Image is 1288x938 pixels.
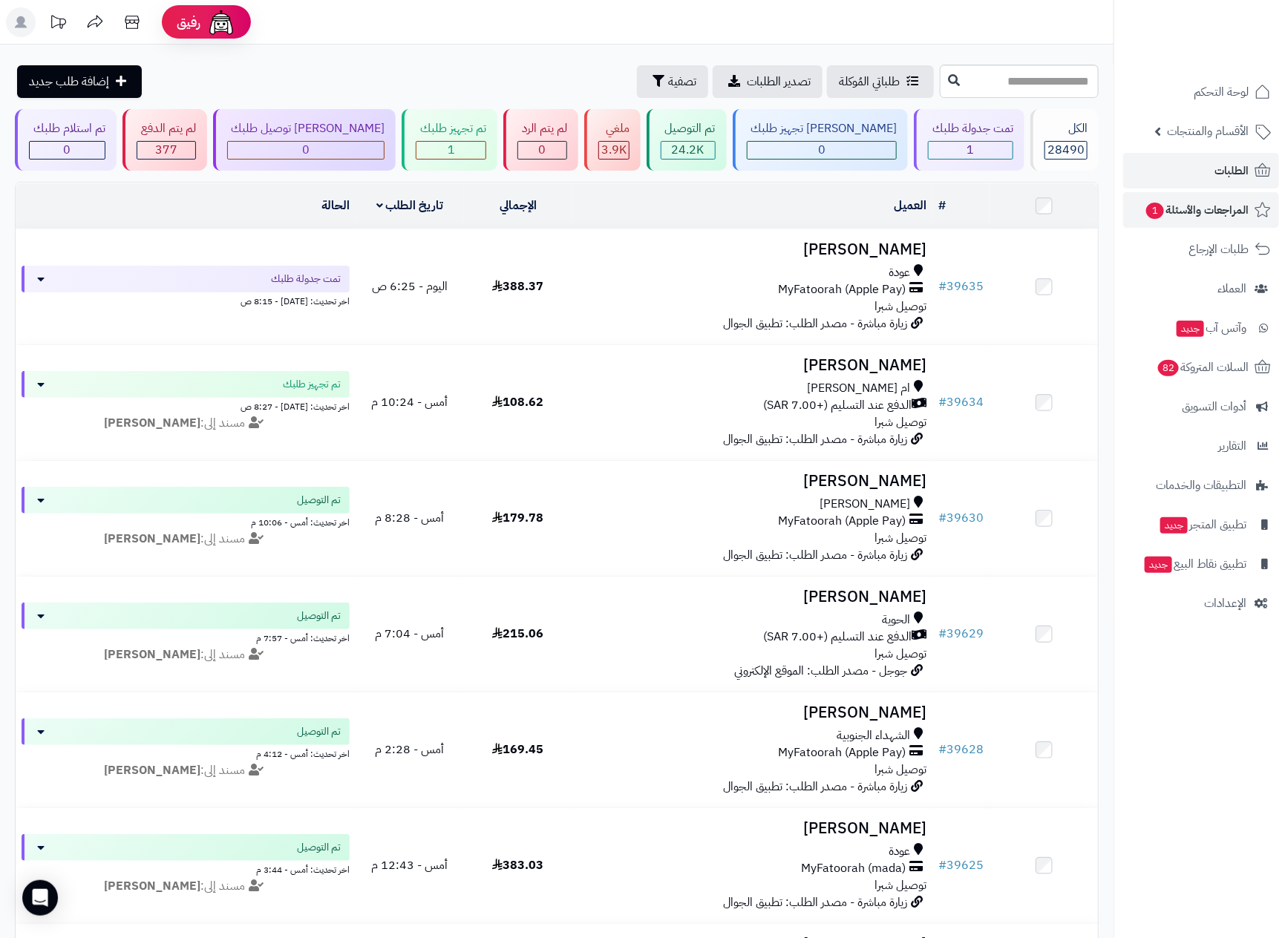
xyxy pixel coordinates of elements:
span: تطبيق المتجر [1159,514,1246,535]
div: 0 [748,142,897,159]
h3: [PERSON_NAME] [578,820,927,837]
h3: [PERSON_NAME] [578,473,927,490]
a: [PERSON_NAME] توصيل طلبك 0 [210,109,399,171]
img: ai-face.png [206,7,236,37]
span: 24.2K [672,141,705,159]
span: زيارة مباشرة - مصدر الطلب: تطبيق الجوال [723,893,907,911]
span: [PERSON_NAME] [820,496,910,513]
span: 377 [155,141,177,159]
a: السلات المتروكة82 [1123,350,1279,385]
strong: [PERSON_NAME] [104,414,200,432]
span: عودة [889,843,910,860]
a: المراجعات والأسئلة1 [1123,192,1279,228]
span: توصيل شبرا [875,529,926,547]
div: تم التوصيل [661,120,716,137]
span: # [938,278,947,295]
h3: [PERSON_NAME] [578,704,927,721]
span: زيارة مباشرة - مصدر الطلب: تطبيق الجوال [723,430,907,448]
span: تم التوصيل [297,609,341,623]
a: تم التوصيل 24.2K [644,109,730,171]
span: MyFatoorah (Apple Pay) [778,744,906,761]
strong: [PERSON_NAME] [104,761,200,779]
span: الحوية [882,611,910,629]
div: تم استلام طلبك [29,120,105,137]
a: طلبات الإرجاع [1123,232,1279,267]
div: لم يتم الرد [517,120,567,137]
span: طلبات الإرجاع [1189,239,1249,260]
span: العملاء [1217,278,1246,299]
span: طلباتي المُوكلة [839,73,900,91]
div: اخر تحديث: أمس - 3:44 م [22,861,350,876]
strong: [PERSON_NAME] [104,530,200,548]
span: 169.45 [492,741,543,758]
span: 1 [1145,202,1164,219]
span: الدفع عند التسليم (+7.00 SAR) [763,629,912,646]
span: تمت جدولة طلبك [271,272,341,286]
div: 377 [137,142,195,159]
h3: [PERSON_NAME] [578,357,927,374]
a: #39635 [938,278,984,295]
div: مسند إلى: [10,878,361,895]
div: 0 [228,142,385,159]
span: 0 [539,141,546,159]
div: اخر تحديث: أمس - 4:12 م [22,745,350,761]
span: MyFatoorah (mada) [801,860,906,877]
span: إضافة طلب جديد [29,73,109,91]
span: أمس - 2:28 م [376,741,445,758]
div: مسند إلى: [10,762,361,779]
span: جديد [1160,517,1188,534]
span: رفيق [177,13,200,31]
span: توصيل شبرا [875,761,926,778]
span: الأقسام والمنتجات [1167,121,1249,142]
a: طلباتي المُوكلة [827,65,934,98]
span: زيارة مباشرة - مصدر الطلب: تطبيق الجوال [723,546,907,564]
a: الطلبات [1123,153,1279,188]
span: الطلبات [1215,160,1249,181]
a: #39625 [938,856,984,874]
span: تم تجهيز طلبك [283,377,341,392]
span: توصيل شبرا [875,876,926,894]
span: جديد [1177,321,1204,337]
div: اخر تحديث: أمس - 10:06 م [22,514,350,529]
a: تحديثات المنصة [39,7,76,41]
span: أمس - 12:43 م [372,856,448,874]
div: اخر تحديث: [DATE] - 8:27 ص [22,398,350,413]
a: التقارير [1123,428,1279,464]
span: 215.06 [492,625,543,643]
div: 24231 [661,142,715,159]
div: 1 [929,142,1013,159]
span: الدفع عند التسليم (+7.00 SAR) [763,397,912,414]
span: تم التوصيل [297,493,341,508]
a: الكل28490 [1027,109,1102,171]
a: # [938,197,946,214]
span: 108.62 [492,393,543,411]
h3: [PERSON_NAME] [578,241,927,258]
a: الحالة [321,197,350,214]
a: #39634 [938,393,984,411]
a: تصدير الطلبات [713,65,823,98]
span: أدوات التسويق [1182,396,1246,417]
span: زيارة مباشرة - مصدر الطلب: تطبيق الجوال [723,315,907,332]
span: تصفية [668,73,696,91]
a: العميل [894,197,926,214]
div: Open Intercom Messenger [22,880,58,916]
div: مسند إلى: [10,646,361,663]
span: جوجل - مصدر الطلب: الموقع الإلكتروني [734,662,907,680]
a: تم استلام طلبك 0 [12,109,120,171]
span: الشهداء الجنوبية [837,727,910,744]
a: تطبيق نقاط البيعجديد [1123,546,1279,582]
span: تم التوصيل [297,840,341,855]
a: تمت جدولة طلبك 1 [911,109,1027,171]
span: تطبيق نقاط البيع [1143,554,1246,574]
span: الإعدادات [1204,593,1246,614]
a: الإعدادات [1123,586,1279,621]
h3: [PERSON_NAME] [578,588,927,606]
span: اليوم - 6:25 ص [372,278,448,295]
span: لوحة التحكم [1194,82,1249,102]
span: # [938,856,947,874]
a: التطبيقات والخدمات [1123,468,1279,503]
span: # [938,393,947,411]
span: # [938,741,947,758]
strong: [PERSON_NAME] [104,646,200,663]
span: وآتس آب [1175,318,1246,338]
